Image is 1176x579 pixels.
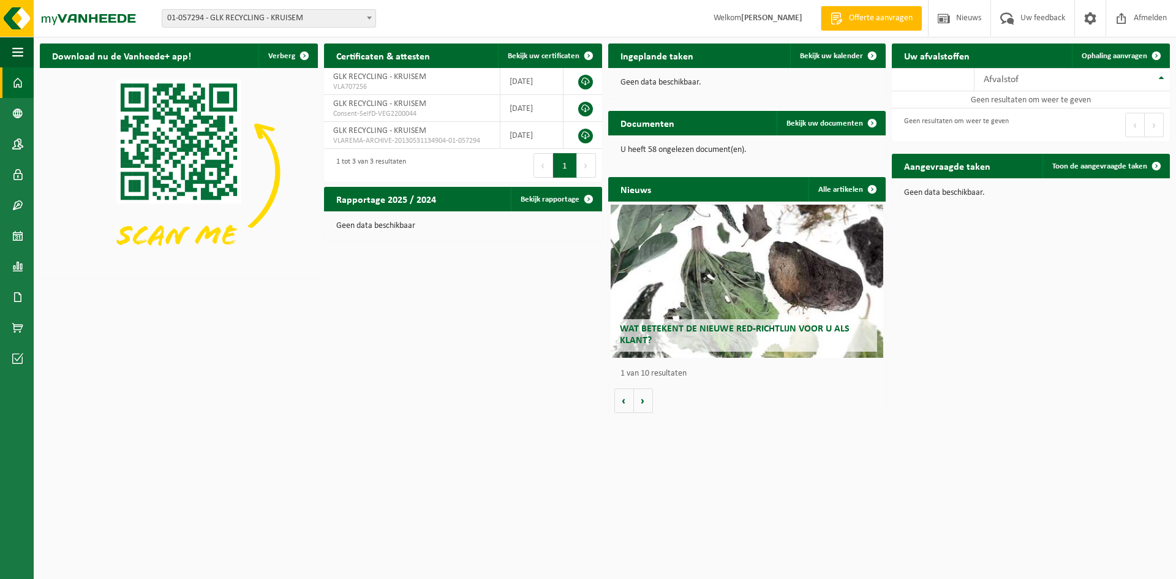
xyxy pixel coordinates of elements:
[500,68,563,95] td: [DATE]
[608,44,706,67] h2: Ingeplande taken
[40,44,203,67] h2: Download nu de Vanheede+ app!
[553,153,577,178] button: 1
[498,44,601,68] a: Bekijk uw certificaten
[904,189,1158,197] p: Geen data beschikbaar.
[324,187,448,211] h2: Rapportage 2025 / 2024
[846,12,916,25] span: Offerte aanvragen
[333,82,491,92] span: VLA707256
[333,136,491,146] span: VLAREMA-ARCHIVE-20130531134904-01-057294
[821,6,922,31] a: Offerte aanvragen
[620,78,874,87] p: Geen data beschikbaar.
[162,10,375,27] span: 01-057294 - GLK RECYCLING - KRUISEM
[634,388,653,413] button: Volgende
[333,72,426,81] span: GLK RECYCLING - KRUISEM
[608,177,663,201] h2: Nieuws
[324,44,442,67] h2: Certificaten & attesten
[1125,113,1145,137] button: Previous
[809,177,884,202] a: Alle artikelen
[333,126,426,135] span: GLK RECYCLING - KRUISEM
[892,44,982,67] h2: Uw afvalstoffen
[508,52,579,60] span: Bekijk uw certificaten
[898,112,1009,138] div: Geen resultaten om weer te geven
[40,68,318,276] img: Download de VHEPlus App
[1072,44,1169,68] a: Ophaling aanvragen
[608,111,687,135] h2: Documenten
[984,75,1019,85] span: Afvalstof
[336,222,590,230] p: Geen data beschikbaar
[777,111,884,135] a: Bekijk uw documenten
[614,388,634,413] button: Vorige
[162,9,376,28] span: 01-057294 - GLK RECYCLING - KRUISEM
[1082,52,1147,60] span: Ophaling aanvragen
[258,44,317,68] button: Verberg
[620,369,880,378] p: 1 van 10 resultaten
[620,146,874,154] p: U heeft 58 ongelezen document(en).
[500,95,563,122] td: [DATE]
[800,52,863,60] span: Bekijk uw kalender
[511,187,601,211] a: Bekijk rapportage
[577,153,596,178] button: Next
[892,154,1003,178] h2: Aangevraagde taken
[268,52,295,60] span: Verberg
[786,119,863,127] span: Bekijk uw documenten
[620,324,850,346] span: Wat betekent de nieuwe RED-richtlijn voor u als klant?
[611,205,883,358] a: Wat betekent de nieuwe RED-richtlijn voor u als klant?
[741,13,802,23] strong: [PERSON_NAME]
[790,44,884,68] a: Bekijk uw kalender
[533,153,553,178] button: Previous
[1145,113,1164,137] button: Next
[1042,154,1169,178] a: Toon de aangevraagde taken
[330,152,406,179] div: 1 tot 3 van 3 resultaten
[500,122,563,149] td: [DATE]
[333,109,491,119] span: Consent-SelfD-VEG2200044
[1052,162,1147,170] span: Toon de aangevraagde taken
[892,91,1170,108] td: Geen resultaten om weer te geven
[333,99,426,108] span: GLK RECYCLING - KRUISEM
